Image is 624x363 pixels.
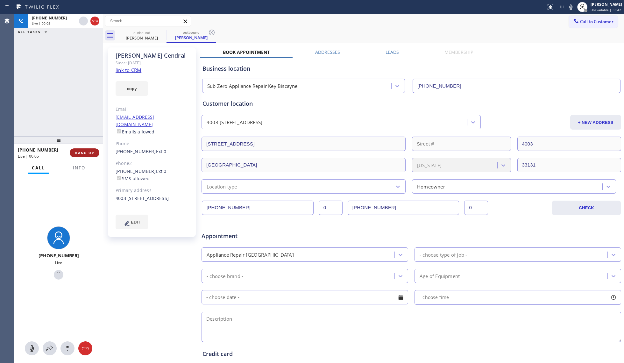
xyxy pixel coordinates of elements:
button: Hold Customer [79,17,88,25]
span: [PHONE_NUMBER] [32,15,67,21]
div: outbound [167,30,215,35]
input: Emails allowed [117,129,121,133]
span: Ext: 0 [156,148,167,154]
input: Phone Number [202,201,314,215]
input: Address [202,137,406,151]
button: Info [69,162,89,174]
input: Phone Number 2 [348,201,459,215]
span: Ext: 0 [156,168,167,174]
button: Hold Customer [54,270,63,280]
span: EDIT [131,220,140,224]
a: [EMAIL_ADDRESS][DOMAIN_NAME] [116,114,154,127]
div: Customer location [202,99,620,108]
input: City [202,158,406,172]
input: - choose date - [202,290,408,304]
div: Since: [DATE] [116,59,188,67]
div: Appliance Repair [GEOGRAPHIC_DATA] [207,251,294,258]
div: Sub Zero Appliance Repair Key Biscayne [207,82,298,90]
div: [PERSON_NAME] [118,35,166,41]
label: Membership [444,49,473,55]
a: [PHONE_NUMBER] [116,168,156,174]
a: [PHONE_NUMBER] [116,148,156,154]
div: - choose brand - [207,272,243,280]
div: [PERSON_NAME] Cendral [116,52,188,59]
button: Call [28,162,49,174]
button: CHECK [552,201,621,215]
div: Business location [202,64,620,73]
div: [PERSON_NAME] [167,35,215,40]
div: Phone [116,140,188,147]
label: Book Appointment [223,49,270,55]
button: Mute [25,341,39,355]
input: Ext. [319,201,343,215]
div: Homeowner [417,183,445,190]
div: Location type [207,183,237,190]
button: HANG UP [70,148,99,157]
input: ZIP [517,158,621,172]
button: + NEW ADDRESS [570,115,621,130]
input: Street # [412,137,511,151]
button: Call to Customer [569,16,618,28]
div: Sabrina Cendral [118,28,166,43]
button: Hang up [78,341,92,355]
span: Call [32,165,45,171]
span: ALL TASKS [18,30,41,34]
input: Search [105,16,191,26]
div: Credit card [202,350,620,358]
div: [PERSON_NAME] [591,2,622,7]
div: Primary address [116,187,188,194]
span: Unavailable | 33:42 [591,8,621,12]
div: Phone2 [116,160,188,167]
div: 4003 [STREET_ADDRESS] [207,119,262,126]
span: Live | 00:05 [18,153,39,159]
div: Email [116,106,188,113]
input: Apt. # [517,137,621,151]
button: Open directory [43,341,57,355]
button: EDIT [116,215,148,229]
button: Mute [566,3,575,11]
a: link to CRM [116,67,141,73]
button: ALL TASKS [14,28,53,36]
span: Call to Customer [580,19,613,25]
div: 4003 [STREET_ADDRESS] [116,195,188,202]
div: Sabrina Cendral [167,28,215,42]
div: outbound [118,30,166,35]
span: Appointment [202,232,341,240]
label: Addresses [315,49,340,55]
button: Hang up [90,17,99,25]
div: Age of Equipment [420,272,460,280]
span: [PHONE_NUMBER] [39,253,79,259]
label: SMS allowed [116,175,150,181]
button: Open dialpad [60,341,74,355]
label: Emails allowed [116,129,155,135]
span: - choose time - [420,294,452,300]
div: - choose type of job - [420,251,467,258]
input: Ext. 2 [464,201,488,215]
input: SMS allowed [117,176,121,180]
span: Info [73,165,85,171]
input: Phone Number [413,79,620,93]
label: Leads [386,49,399,55]
button: copy [116,81,148,96]
span: Live | 00:05 [32,21,50,25]
span: Live [55,260,62,265]
span: HANG UP [75,151,94,155]
span: [PHONE_NUMBER] [18,147,58,153]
